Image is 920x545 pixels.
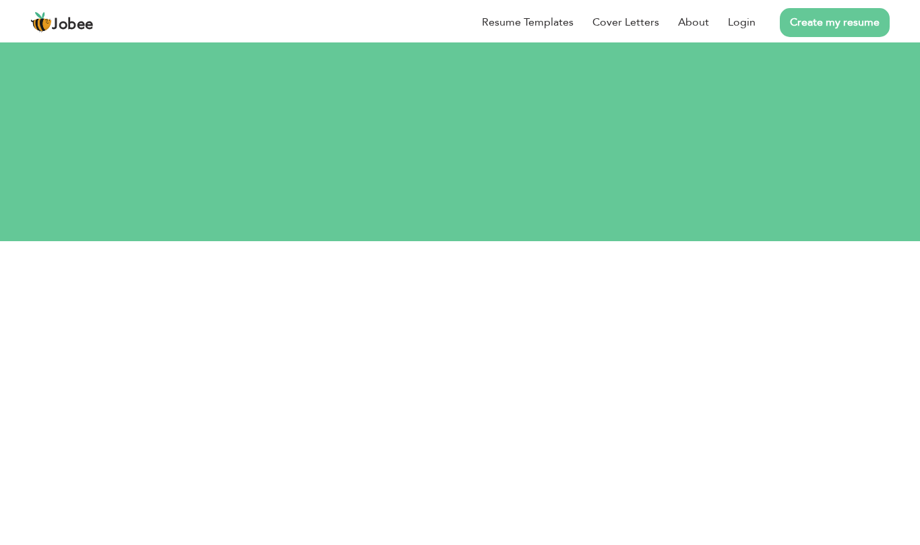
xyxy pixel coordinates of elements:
span: Jobee [52,18,94,32]
a: Jobee [30,11,94,33]
a: About [678,14,709,30]
a: Resume Templates [482,14,574,30]
a: Login [728,14,756,30]
a: Create my resume [780,8,890,37]
a: Cover Letters [592,14,659,30]
img: jobee.io [30,11,52,33]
